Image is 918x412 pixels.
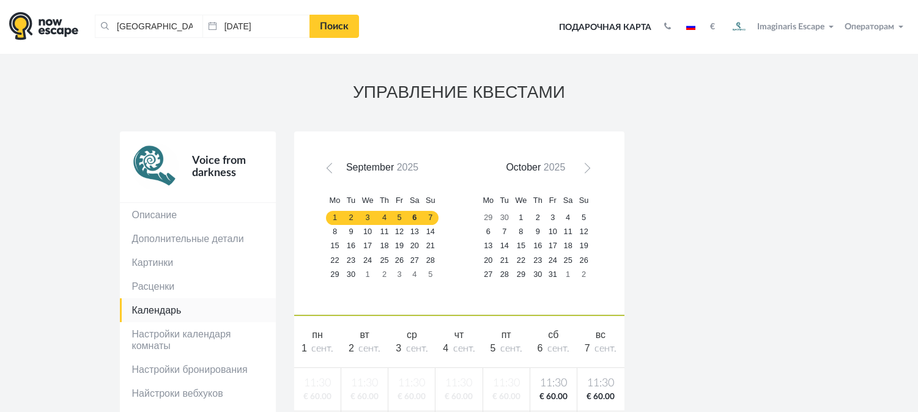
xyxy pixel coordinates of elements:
[396,343,401,353] span: 3
[326,253,343,267] a: 22
[120,251,276,274] a: Картинки
[530,211,546,225] a: 2
[358,225,377,239] a: 10
[546,225,560,239] a: 10
[686,24,695,30] img: ru.jpg
[500,196,509,205] span: Tuesday
[324,162,342,180] a: Prev
[396,196,403,205] span: Friday
[538,343,543,353] span: 6
[426,196,435,205] span: Sunday
[704,21,721,33] button: €
[407,253,423,267] a: 27
[312,329,323,340] span: пн
[423,211,439,225] a: 7
[497,253,512,267] a: 21
[497,225,512,239] a: 7
[580,166,590,175] span: Next
[392,253,407,267] a: 26
[576,211,592,225] a: 5
[479,253,497,267] a: 20
[576,239,592,253] a: 19
[512,267,530,281] a: 29
[533,196,542,205] span: Thursday
[497,211,512,225] a: 30
[423,239,439,253] a: 21
[490,343,495,353] span: 5
[377,253,392,267] a: 25
[512,253,530,267] a: 22
[530,267,546,281] a: 30
[347,196,355,205] span: Tuesday
[120,83,799,102] h3: УПРАВЛЕНИЕ КВЕСТАМИ
[724,15,839,39] button: Imaginaris Escape
[346,162,394,172] span: September
[344,267,359,281] a: 30
[377,239,392,253] a: 18
[547,344,569,353] span: сент.
[344,211,359,225] a: 2
[560,211,576,225] a: 4
[202,15,310,38] input: Дата
[95,15,202,38] input: Город или название квеста
[358,253,377,267] a: 24
[358,344,380,353] span: сент.
[530,225,546,239] a: 9
[596,329,605,340] span: вс
[533,376,574,391] span: 11:30
[560,267,576,281] a: 1
[407,225,423,239] a: 13
[397,162,419,172] span: 2025
[392,239,407,253] a: 19
[407,267,423,281] a: 4
[120,203,276,227] a: Описание
[120,298,276,322] a: Календарь
[544,162,566,172] span: 2025
[330,196,341,205] span: Monday
[576,267,592,281] a: 2
[328,166,338,175] span: Prev
[546,211,560,225] a: 3
[842,21,909,33] button: Операторам
[120,381,276,405] a: Найстроки вебхуков
[576,225,592,239] a: 12
[546,239,560,253] a: 17
[407,211,423,225] a: 6
[576,162,594,180] a: Next
[423,225,439,239] a: 14
[407,329,417,340] span: ср
[594,344,616,353] span: сент.
[377,211,392,225] a: 4
[358,267,377,281] a: 1
[380,196,389,205] span: Thursday
[358,239,377,253] a: 17
[579,196,589,205] span: Sunday
[512,225,530,239] a: 8
[563,196,573,205] span: Saturday
[362,196,374,205] span: Wednesday
[423,253,439,267] a: 28
[410,196,420,205] span: Saturday
[326,225,343,239] a: 8
[497,267,512,281] a: 28
[506,162,541,172] span: October
[453,344,475,353] span: сент.
[515,196,527,205] span: Wednesday
[377,225,392,239] a: 11
[580,391,622,403] span: € 60.00
[120,322,276,358] a: Настройки календаря комнаты
[548,329,558,340] span: сб
[344,239,359,253] a: 16
[309,15,359,38] a: Поиск
[454,329,464,340] span: чт
[179,144,264,190] div: Voice from darkness
[560,239,576,253] a: 18
[326,239,343,253] a: 15
[360,329,369,340] span: вт
[560,225,576,239] a: 11
[344,253,359,267] a: 23
[845,23,894,31] span: Операторам
[546,267,560,281] a: 31
[479,211,497,225] a: 29
[497,239,512,253] a: 14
